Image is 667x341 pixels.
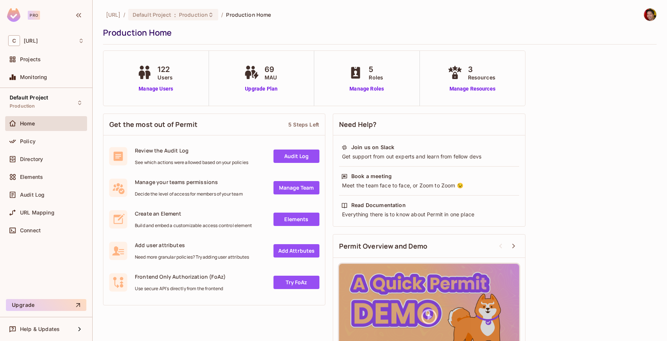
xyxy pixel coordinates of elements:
[6,299,86,311] button: Upgrade
[20,227,41,233] span: Connect
[20,174,43,180] span: Elements
[221,11,223,18] li: /
[20,156,43,162] span: Directory
[135,223,252,229] span: Build and embed a customizable access control element
[339,242,428,251] span: Permit Overview and Demo
[351,144,394,151] div: Join us on Slack
[341,211,517,218] div: Everything there is to know about Permit in one place
[273,213,319,226] a: Elements
[273,150,319,163] a: Audit Log
[135,160,248,165] span: See which actions were allowed based on your policies
[273,244,319,258] a: Add Attrbutes
[288,121,319,128] div: 5 Steps Left
[135,191,243,197] span: Decide the level of access for members of your team
[273,276,319,289] a: Try FoAz
[28,11,40,20] div: Pro
[20,326,60,332] span: Help & Updates
[446,85,499,93] a: Manage Resources
[242,85,281,93] a: Upgrade Plan
[644,9,656,21] img: Michael Chen
[8,35,20,46] span: C
[135,254,249,260] span: Need more granular policies? Try adding user attributes
[103,27,653,38] div: Production Home
[20,74,47,80] span: Monitoring
[20,210,54,216] span: URL Mapping
[273,181,319,194] a: Manage Team
[10,95,48,101] span: Default Project
[265,64,277,75] span: 69
[7,8,20,22] img: SReyMgAAAABJRU5ErkJggg==
[10,103,35,109] span: Production
[106,11,120,18] span: the active workspace
[135,178,243,186] span: Manage your teams permissions
[135,210,252,217] span: Create an Element
[135,273,226,280] span: Frontend Only Authorization (FoAz)
[20,56,41,62] span: Projects
[174,12,176,18] span: :
[135,286,226,292] span: Use secure API's directly from the frontend
[468,73,495,81] span: Resources
[265,73,277,81] span: MAU
[20,192,44,198] span: Audit Log
[341,182,517,189] div: Meet the team face to face, or Zoom to Zoom 😉
[133,11,171,18] span: Default Project
[369,73,383,81] span: Roles
[135,242,249,249] span: Add user attributes
[20,121,35,127] span: Home
[341,153,517,160] div: Get support from out experts and learn from fellow devs
[468,64,495,75] span: 3
[24,38,38,44] span: Workspace: coactive.ai
[20,138,36,144] span: Policy
[339,120,377,129] span: Need Help?
[226,11,271,18] span: Production Home
[109,120,198,129] span: Get the most out of Permit
[135,147,248,154] span: Review the Audit Log
[369,64,383,75] span: 5
[157,64,173,75] span: 122
[179,11,208,18] span: Production
[123,11,125,18] li: /
[135,85,176,93] a: Manage Users
[346,85,387,93] a: Manage Roles
[351,201,406,209] div: Read Documentation
[157,73,173,81] span: Users
[351,173,392,180] div: Book a meeting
